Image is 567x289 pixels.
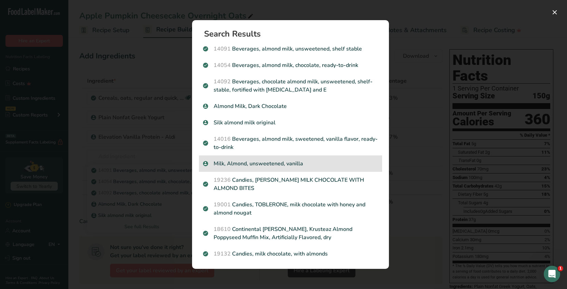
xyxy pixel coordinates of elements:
[203,78,378,94] p: Beverages, chocolate almond milk, unsweetened, shelf-stable, fortified with [MEDICAL_DATA] and E
[214,45,231,53] span: 14091
[203,160,378,168] p: Milk, Almond, unsweetened, vanilla
[214,135,231,143] span: 14016
[203,135,378,151] p: Beverages, almond milk, sweetened, vanilla flavor, ready-to-drink
[203,102,378,110] p: Almond Milk, Dark Chocolate
[214,250,231,258] span: 19132
[203,119,378,127] p: Silk almond milk original
[203,201,378,217] p: Candies, TOBLERONE, milk chocolate with honey and almond nougat
[203,61,378,69] p: Beverages, almond milk, chocolate, ready-to-drink
[214,61,231,69] span: 14054
[214,176,231,184] span: 19236
[203,250,378,258] p: Candies, milk chocolate, with almonds
[214,225,231,233] span: 18610
[203,45,378,53] p: Beverages, almond milk, unsweetened, shelf stable
[203,225,378,242] p: Continental [PERSON_NAME], Krusteaz Almond Poppyseed Muffin Mix, Artificially Flavored, dry
[558,266,563,271] span: 1
[204,30,382,38] h1: Search Results
[214,201,231,208] span: 19001
[544,266,560,282] iframe: Intercom live chat
[203,176,378,192] p: Candies, [PERSON_NAME] MILK CHOCOLATE WITH ALMOND BITES
[214,78,231,85] span: 14092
